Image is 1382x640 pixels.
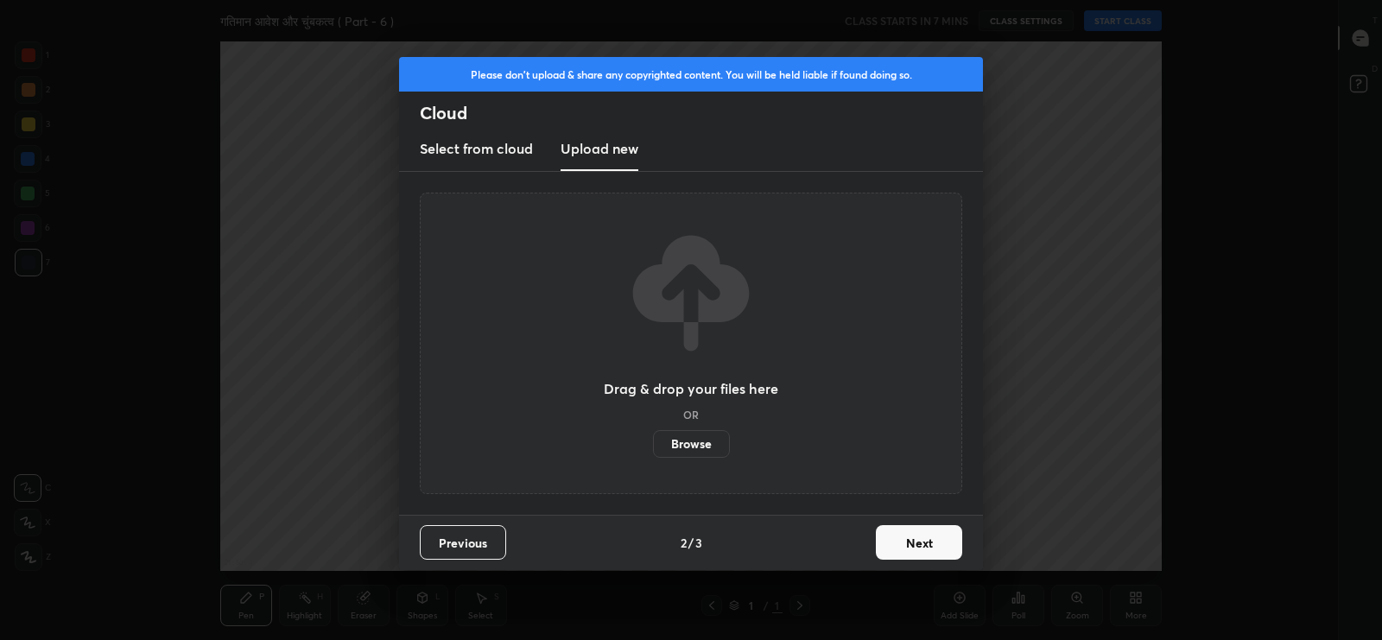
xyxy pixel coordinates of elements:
[876,525,962,560] button: Next
[683,409,699,420] h5: OR
[399,57,983,92] div: Please don't upload & share any copyrighted content. You will be held liable if found doing so.
[681,534,687,552] h4: 2
[688,534,694,552] h4: /
[695,534,702,552] h4: 3
[420,525,506,560] button: Previous
[604,382,778,396] h3: Drag & drop your files here
[420,102,983,124] h2: Cloud
[561,138,638,159] h3: Upload new
[420,138,533,159] h3: Select from cloud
